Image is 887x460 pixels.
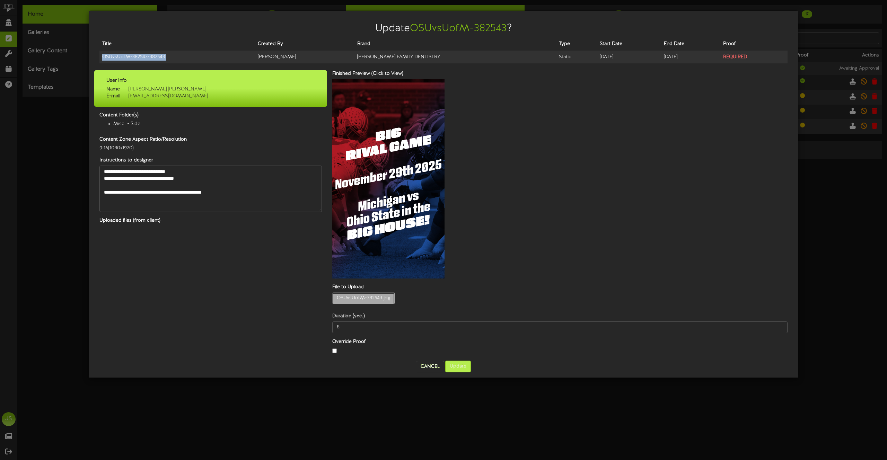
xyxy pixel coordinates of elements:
[410,23,507,34] span: OSUvsUofM-382543
[113,121,322,127] li: Misc. - Side
[416,361,444,372] button: Cancel
[99,38,255,51] th: Title
[327,70,793,77] label: Finished Preview (Click to View)
[94,136,327,143] label: Content Zone Aspect Ratio/Resolution
[99,51,255,63] td: OSUvsUofM-382543 - 382543
[101,77,320,84] label: User Info
[556,51,597,63] td: Static
[106,87,120,92] strong: Name
[99,23,788,34] h2: Update ?
[556,38,597,51] th: Type
[661,38,720,51] th: End Date
[120,87,206,92] span: [PERSON_NAME] [PERSON_NAME]
[94,145,327,152] div: 9:16 ( 1080x1920 )
[255,51,354,63] td: [PERSON_NAME]
[327,313,793,320] label: Duration (sec.)
[327,284,793,291] label: File to Upload
[445,361,471,372] button: Update
[597,51,661,63] td: [DATE]
[597,38,661,51] th: Start Date
[720,38,788,51] th: Proof
[94,112,327,119] label: Content Folder(s)
[327,338,793,345] label: Override Proof
[661,51,720,63] td: [DATE]
[94,157,327,164] label: Instructions to designer
[354,38,556,51] th: Brand
[94,217,327,224] label: Uploaded files (from client)
[106,94,120,99] strong: E-mail
[255,38,354,51] th: Created By
[720,51,788,63] td: REQUIRED
[354,51,556,63] td: [PERSON_NAME] FAMILY DENTISTRY
[120,94,208,99] span: [EMAIL_ADDRESS][DOMAIN_NAME]
[332,79,445,278] img: bddf6659-d6de-4e74-bd0b-6f30e0beb1c0.jpg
